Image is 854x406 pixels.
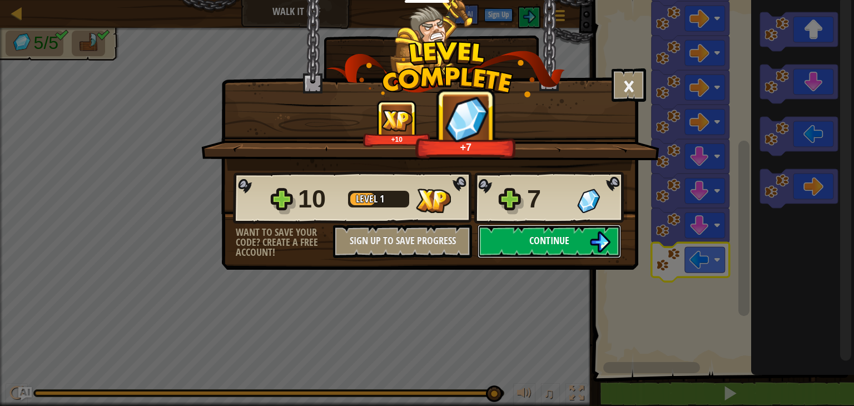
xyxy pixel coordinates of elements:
[577,189,600,213] img: Gems Gained
[416,189,451,213] img: XP Gained
[419,141,513,154] div: +7
[236,227,333,258] div: Want to save your code? Create a free account!
[527,181,570,217] div: 7
[529,234,569,247] span: Continue
[333,225,472,258] button: Sign Up to Save Progress
[612,68,646,102] button: ×
[365,135,428,143] div: +10
[298,181,341,217] div: 10
[326,41,565,97] img: level_complete.png
[444,95,488,142] img: Gems Gained
[478,225,621,258] button: Continue
[356,192,380,206] span: Level
[380,192,384,206] span: 1
[381,110,413,131] img: XP Gained
[589,231,610,252] img: Continue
